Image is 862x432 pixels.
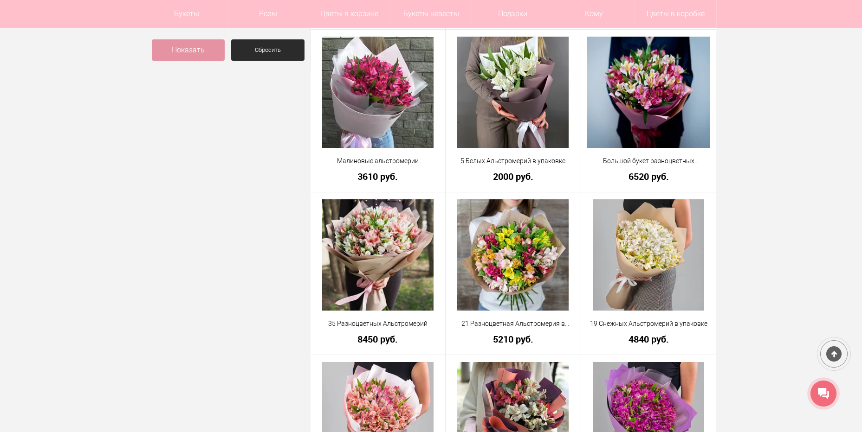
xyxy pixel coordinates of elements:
a: 6520 руб. [587,172,710,181]
a: Малиновые альстромерии [317,156,440,166]
a: 3610 руб. [317,172,440,181]
a: 5 Белых Альстромерий в упаковке [452,156,575,166]
a: 8450 руб. [317,334,440,344]
a: Большой букет разноцветных Альстромерий [587,156,710,166]
img: 19 Снежных Альстромерий в упаковке [593,199,704,311]
a: 4840 руб. [587,334,710,344]
a: 35 Разноцветных Альстромерий [317,319,440,329]
img: 35 Разноцветных Альстромерий [322,199,434,311]
img: Большой букет разноцветных Альстромерий [587,37,710,148]
a: 19 Снежных Альстромерий в упаковке [587,319,710,329]
a: 21 Разноцветная Альстромерия в упаковке [452,319,575,329]
img: 21 Разноцветная Альстромерия в упаковке [457,199,569,311]
img: Малиновые альстромерии [322,37,434,148]
img: 5 Белых Альстромерий в упаковке [457,37,569,148]
a: 5210 руб. [452,334,575,344]
a: Показать [152,39,225,61]
a: Сбросить [231,39,305,61]
a: 2000 руб. [452,172,575,181]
